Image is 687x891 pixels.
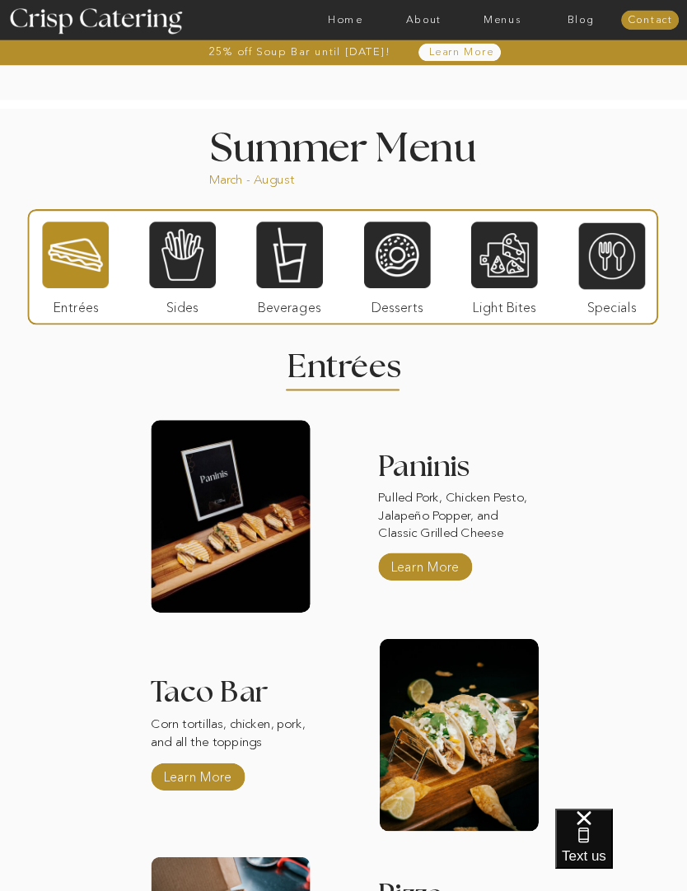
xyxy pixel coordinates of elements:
[287,351,400,373] h2: Entrees
[387,548,463,581] a: Learn More
[621,15,679,26] a: Contact
[403,47,520,58] a: Learn More
[541,14,619,26] a: Blog
[306,14,385,26] a: Home
[385,14,463,26] a: About
[466,288,542,321] p: Light Bites
[151,678,310,692] h3: Taco Bar
[251,288,327,321] p: Beverages
[185,129,502,163] h1: Summer Menu
[160,758,236,791] a: Learn More
[151,716,310,771] p: Corn tortillas, chicken, pork, and all the toppings
[167,46,431,58] a: 25% off Soup Bar until [DATE]!
[378,452,537,488] h3: Paninis
[378,489,537,544] p: Pulled Pork, Chicken Pesto, Jalapeño Popper, and Classic Grilled Cheese
[209,171,367,184] p: March - August
[144,288,220,321] p: Sides
[573,288,649,321] p: Specials
[555,809,687,891] iframe: podium webchat widget bubble
[463,14,541,26] a: Menus
[359,288,435,321] p: Desserts
[38,288,114,321] p: Entrées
